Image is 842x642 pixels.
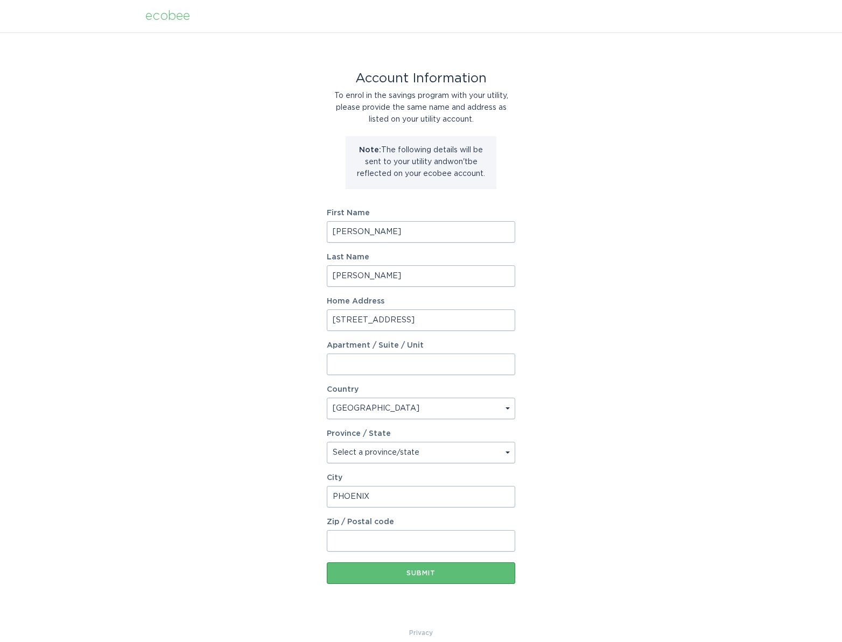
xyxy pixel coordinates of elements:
p: The following details will be sent to your utility and won't be reflected on your ecobee account. [354,144,488,180]
div: Submit [332,570,510,576]
label: Last Name [327,253,515,261]
button: Submit [327,562,515,584]
div: To enrol in the savings program with your utility, please provide the same name and address as li... [327,90,515,125]
label: Home Address [327,298,515,305]
label: City [327,474,515,482]
label: Apartment / Suite / Unit [327,342,515,349]
div: ecobee [145,10,190,22]
label: Province / State [327,430,391,438]
a: Privacy Policy & Terms of Use [409,627,433,639]
strong: Note: [359,146,381,154]
div: Account Information [327,73,515,84]
label: First Name [327,209,515,217]
label: Zip / Postal code [327,518,515,526]
label: Country [327,386,359,393]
